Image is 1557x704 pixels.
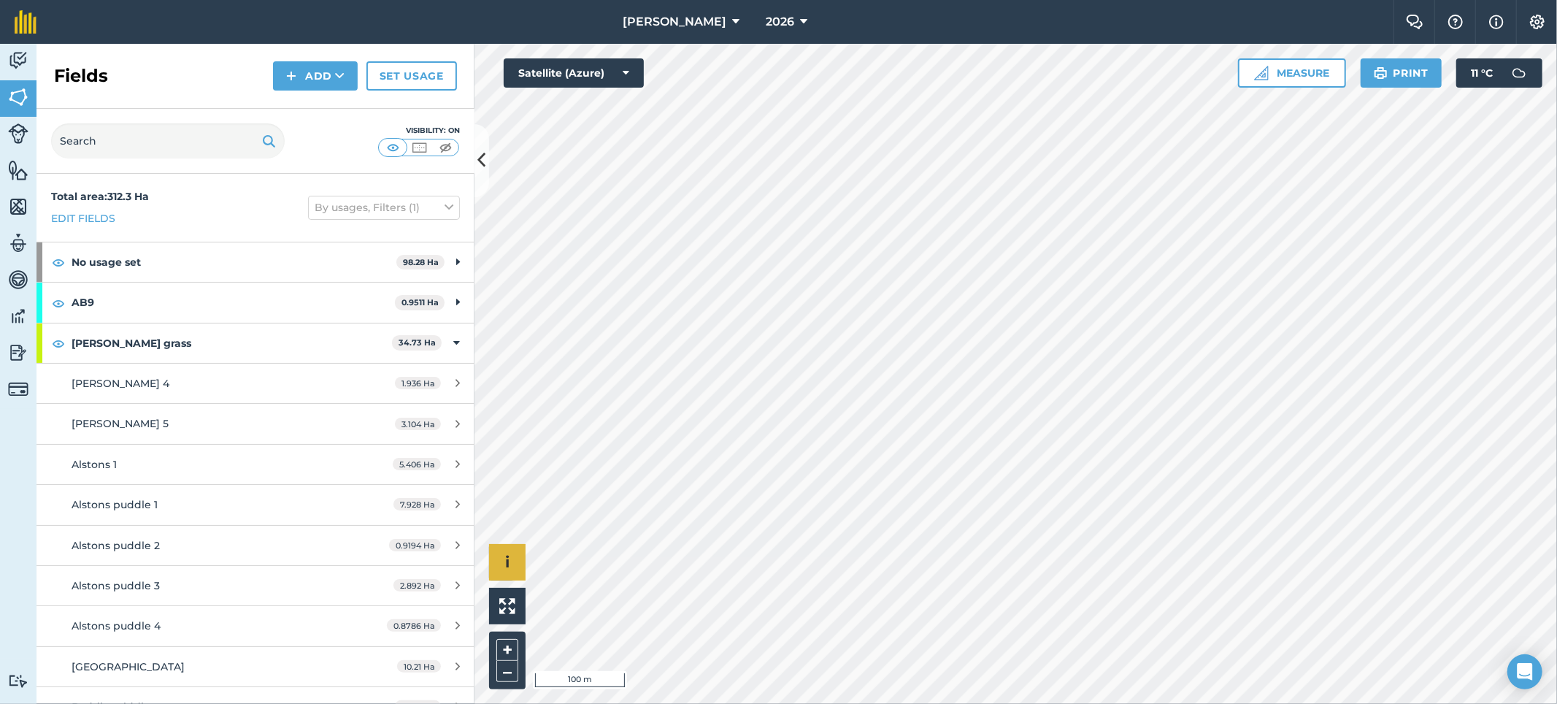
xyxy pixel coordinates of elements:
[72,660,185,673] span: [GEOGRAPHIC_DATA]
[308,196,460,219] button: By usages, Filters (1)
[72,283,395,322] strong: AB9
[36,404,474,443] a: [PERSON_NAME] 53.104 Ha
[72,242,396,282] strong: No usage set
[1374,64,1388,82] img: svg+xml;base64,PHN2ZyB4bWxucz0iaHR0cDovL3d3dy53My5vcmcvMjAwMC9zdmciIHdpZHRoPSIxOSIgaGVpZ2h0PSIyNC...
[496,639,518,661] button: +
[8,269,28,291] img: svg+xml;base64,PD94bWwgdmVyc2lvbj0iMS4wIiBlbmNvZGluZz0idXRmLTgiPz4KPCEtLSBHZW5lcmF0b3I6IEFkb2JlIE...
[504,58,644,88] button: Satellite (Azure)
[410,140,428,155] img: svg+xml;base64,PHN2ZyB4bWxucz0iaHR0cDovL3d3dy53My5vcmcvMjAwMC9zdmciIHdpZHRoPSI1MCIgaGVpZ2h0PSI0MC...
[36,242,474,282] div: No usage set98.28 Ha
[1406,15,1423,29] img: Two speech bubbles overlapping with the left bubble in the forefront
[36,324,474,363] div: [PERSON_NAME] grass34.73 Ha
[8,50,28,72] img: svg+xml;base64,PD94bWwgdmVyc2lvbj0iMS4wIiBlbmNvZGluZz0idXRmLTgiPz4KPCEtLSBHZW5lcmF0b3I6IEFkb2JlIE...
[8,159,28,181] img: svg+xml;base64,PHN2ZyB4bWxucz0iaHR0cDovL3d3dy53My5vcmcvMjAwMC9zdmciIHdpZHRoPSI1NiIgaGVpZ2h0PSI2MC...
[1447,15,1464,29] img: A question mark icon
[52,334,65,352] img: svg+xml;base64,PHN2ZyB4bWxucz0iaHR0cDovL3d3dy53My5vcmcvMjAwMC9zdmciIHdpZHRoPSIxOCIgaGVpZ2h0PSIyNC...
[623,13,726,31] span: [PERSON_NAME]
[395,377,441,389] span: 1.936 Ha
[399,337,436,348] strong: 34.73 Ha
[52,253,65,271] img: svg+xml;base64,PHN2ZyB4bWxucz0iaHR0cDovL3d3dy53My5vcmcvMjAwMC9zdmciIHdpZHRoPSIxOCIgaGVpZ2h0PSIyNC...
[262,132,276,150] img: svg+xml;base64,PHN2ZyB4bWxucz0iaHR0cDovL3d3dy53My5vcmcvMjAwMC9zdmciIHdpZHRoPSIxOSIgaGVpZ2h0PSIyNC...
[387,619,441,632] span: 0.8786 Ha
[51,123,285,158] input: Search
[384,140,402,155] img: svg+xml;base64,PHN2ZyB4bWxucz0iaHR0cDovL3d3dy53My5vcmcvMjAwMC9zdmciIHdpZHRoPSI1MCIgaGVpZ2h0PSI0MC...
[36,445,474,484] a: Alstons 15.406 Ha
[393,498,441,510] span: 7.928 Ha
[389,539,441,551] span: 0.9194 Ha
[766,13,794,31] span: 2026
[286,67,296,85] img: svg+xml;base64,PHN2ZyB4bWxucz0iaHR0cDovL3d3dy53My5vcmcvMjAwMC9zdmciIHdpZHRoPSIxNCIgaGVpZ2h0PSIyNC...
[437,140,455,155] img: svg+xml;base64,PHN2ZyB4bWxucz0iaHR0cDovL3d3dy53My5vcmcvMjAwMC9zdmciIHdpZHRoPSI1MCIgaGVpZ2h0PSI0MC...
[51,190,149,203] strong: Total area : 312.3 Ha
[395,418,441,430] span: 3.104 Ha
[1507,654,1542,689] div: Open Intercom Messenger
[8,674,28,688] img: svg+xml;base64,PD94bWwgdmVyc2lvbj0iMS4wIiBlbmNvZGluZz0idXRmLTgiPz4KPCEtLSBHZW5lcmF0b3I6IEFkb2JlIE...
[393,579,441,592] span: 2.892 Ha
[36,485,474,524] a: Alstons puddle 17.928 Ha
[51,210,115,226] a: Edit fields
[8,379,28,399] img: svg+xml;base64,PD94bWwgdmVyc2lvbj0iMS4wIiBlbmNvZGluZz0idXRmLTgiPz4KPCEtLSBHZW5lcmF0b3I6IEFkb2JlIE...
[72,619,161,632] span: Alstons puddle 4
[393,458,441,470] span: 5.406 Ha
[72,498,158,511] span: Alstons puddle 1
[378,125,460,137] div: Visibility: On
[403,257,439,267] strong: 98.28 Ha
[8,342,28,364] img: svg+xml;base64,PD94bWwgdmVyc2lvbj0iMS4wIiBlbmNvZGluZz0idXRmLTgiPz4KPCEtLSBHZW5lcmF0b3I6IEFkb2JlIE...
[72,377,169,390] span: [PERSON_NAME] 4
[72,417,169,430] span: [PERSON_NAME] 5
[1504,58,1534,88] img: svg+xml;base64,PD94bWwgdmVyc2lvbj0iMS4wIiBlbmNvZGluZz0idXRmLTgiPz4KPCEtLSBHZW5lcmF0b3I6IEFkb2JlIE...
[1489,13,1504,31] img: svg+xml;base64,PHN2ZyB4bWxucz0iaHR0cDovL3d3dy53My5vcmcvMjAwMC9zdmciIHdpZHRoPSIxNyIgaGVpZ2h0PSIxNy...
[8,123,28,144] img: svg+xml;base64,PD94bWwgdmVyc2lvbj0iMS4wIiBlbmNvZGluZz0idXRmLTgiPz4KPCEtLSBHZW5lcmF0b3I6IEFkb2JlIE...
[72,579,160,592] span: Alstons puddle 3
[1471,58,1493,88] span: 11 ° C
[1529,15,1546,29] img: A cog icon
[36,283,474,322] div: AB90.9511 Ha
[8,86,28,108] img: svg+xml;base64,PHN2ZyB4bWxucz0iaHR0cDovL3d3dy53My5vcmcvMjAwMC9zdmciIHdpZHRoPSI1NiIgaGVpZ2h0PSI2MC...
[8,305,28,327] img: svg+xml;base64,PD94bWwgdmVyc2lvbj0iMS4wIiBlbmNvZGluZz0idXRmLTgiPz4KPCEtLSBHZW5lcmF0b3I6IEFkb2JlIE...
[1361,58,1442,88] button: Print
[36,647,474,686] a: [GEOGRAPHIC_DATA]10.21 Ha
[36,606,474,646] a: Alstons puddle 40.8786 Ha
[8,232,28,254] img: svg+xml;base64,PD94bWwgdmVyc2lvbj0iMS4wIiBlbmNvZGluZz0idXRmLTgiPz4KPCEtLSBHZW5lcmF0b3I6IEFkb2JlIE...
[54,64,108,88] h2: Fields
[1238,58,1346,88] button: Measure
[499,598,515,614] img: Four arrows, one pointing top left, one top right, one bottom right and the last bottom left
[366,61,457,91] a: Set usage
[489,544,526,581] button: i
[397,660,441,673] span: 10.21 Ha
[1456,58,1542,88] button: 11 °C
[1254,66,1269,80] img: Ruler icon
[36,566,474,605] a: Alstons puddle 32.892 Ha
[401,297,439,307] strong: 0.9511 Ha
[36,364,474,403] a: [PERSON_NAME] 41.936 Ha
[72,324,392,363] strong: [PERSON_NAME] grass
[496,661,518,682] button: –
[273,61,358,91] button: Add
[15,10,36,34] img: fieldmargin Logo
[8,196,28,218] img: svg+xml;base64,PHN2ZyB4bWxucz0iaHR0cDovL3d3dy53My5vcmcvMjAwMC9zdmciIHdpZHRoPSI1NiIgaGVpZ2h0PSI2MC...
[72,539,160,552] span: Alstons puddle 2
[505,553,510,571] span: i
[72,458,117,471] span: Alstons 1
[52,294,65,312] img: svg+xml;base64,PHN2ZyB4bWxucz0iaHR0cDovL3d3dy53My5vcmcvMjAwMC9zdmciIHdpZHRoPSIxOCIgaGVpZ2h0PSIyNC...
[36,526,474,565] a: Alstons puddle 20.9194 Ha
